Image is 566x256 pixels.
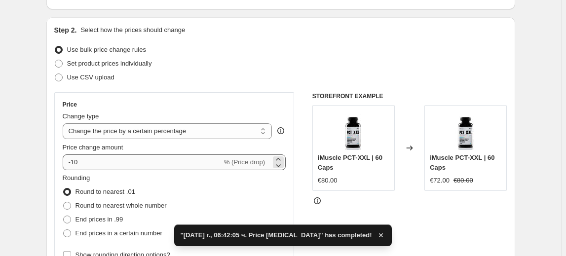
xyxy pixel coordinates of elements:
div: €80.00 [318,176,338,185]
span: iMuscle PCT-XXL | 60 Caps [430,154,494,171]
span: Use bulk price change rules [67,46,146,53]
img: PCTXXL_80x.jpg [446,110,486,150]
h2: Step 2. [54,25,77,35]
span: % (Price drop) [224,158,265,166]
span: End prices in a certain number [75,229,162,237]
strike: €80.00 [453,176,473,185]
span: Change type [63,112,99,120]
span: Rounding [63,174,90,182]
img: PCTXXL_80x.jpg [334,110,373,150]
span: "[DATE] г., 06:42:05 ч. Price [MEDICAL_DATA]" has completed! [180,230,372,240]
span: Set product prices individually [67,60,152,67]
h6: STOREFRONT EXAMPLE [312,92,507,100]
span: End prices in .99 [75,216,123,223]
span: Price change amount [63,144,123,151]
input: -15 [63,154,222,170]
span: Round to nearest whole number [75,202,167,209]
span: Round to nearest .01 [75,188,135,195]
div: help [276,126,286,136]
span: iMuscle PCT-XXL | 60 Caps [318,154,382,171]
span: Use CSV upload [67,73,114,81]
div: €72.00 [430,176,450,185]
p: Select how the prices should change [80,25,185,35]
h3: Price [63,101,77,109]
